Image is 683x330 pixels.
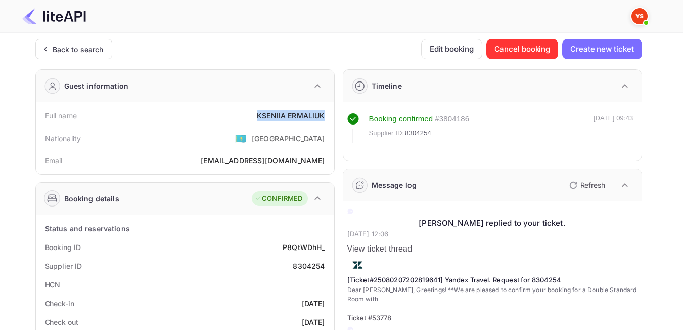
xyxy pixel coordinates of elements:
div: # 3804186 [435,113,469,125]
button: Create new ticket [562,39,642,59]
div: CONFIRMED [254,194,302,204]
div: Supplier ID [45,261,82,271]
div: Full name [45,110,77,121]
span: United States [235,129,247,147]
div: Check out [45,317,78,327]
button: Cancel booking [486,39,559,59]
img: Yandex Support [631,8,648,24]
div: Timeline [372,80,402,91]
img: AwvSTEc2VUhQAAAAAElFTkSuQmCC [347,255,368,275]
div: Booking confirmed [369,113,433,125]
div: [DATE] [302,298,325,309]
div: Guest information [64,80,129,91]
div: [PERSON_NAME] replied to your ticket. [347,218,638,229]
div: HCN [45,279,61,290]
div: Email [45,155,63,166]
div: P8QtWDhH_ [283,242,325,253]
p: View ticket thread [347,243,638,255]
div: Check-in [45,298,74,309]
div: [EMAIL_ADDRESS][DOMAIN_NAME] [201,155,325,166]
button: Edit booking [421,39,482,59]
div: Booking ID [45,242,81,253]
span: 8304254 [405,128,431,138]
div: [DATE] 09:43 [594,113,633,143]
span: Ticket #53778 [347,314,392,322]
div: Back to search [53,44,104,55]
p: [DATE] 12:06 [347,229,638,239]
button: Refresh [563,177,609,193]
div: KSENIIA ERMALIUK [257,110,325,121]
p: Dear [PERSON_NAME], Greetings! **We are pleased to confirm your booking for a Double Standard Roo... [347,285,638,304]
div: Message log [372,180,417,190]
img: LiteAPI Logo [22,8,86,24]
div: Booking details [64,193,119,204]
p: Refresh [580,180,605,190]
div: 8304254 [293,261,325,271]
div: [GEOGRAPHIC_DATA] [252,133,325,144]
div: Status and reservations [45,223,130,234]
p: [Ticket#25080207202819641] Yandex Travel. Request for 8304254 [347,275,638,285]
div: Nationality [45,133,81,144]
div: [DATE] [302,317,325,327]
span: Supplier ID: [369,128,404,138]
